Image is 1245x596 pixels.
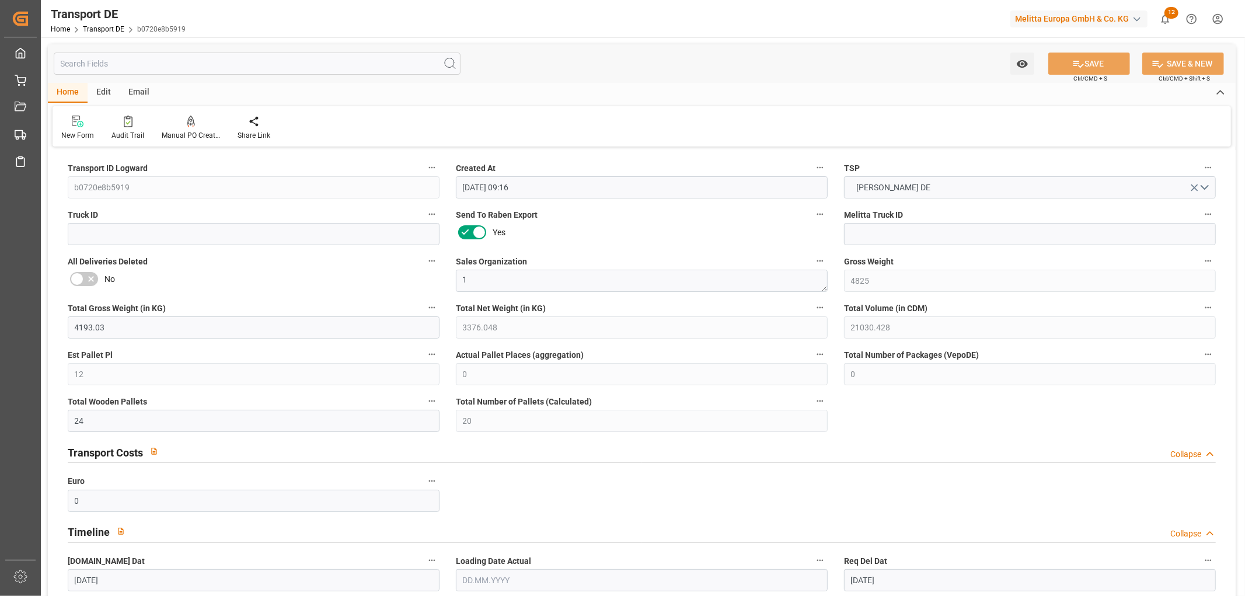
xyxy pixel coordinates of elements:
[1178,6,1205,32] button: Help Center
[61,130,94,141] div: New Form
[844,569,1216,591] input: DD.MM.YYYY
[1201,253,1216,269] button: Gross Weight
[424,160,440,175] button: Transport ID Logward
[1142,53,1224,75] button: SAVE & NEW
[456,396,592,408] span: Total Number of Pallets (Calculated)
[493,226,505,239] span: Yes
[812,393,828,409] button: Total Number of Pallets (Calculated)
[238,130,270,141] div: Share Link
[812,300,828,315] button: Total Net Weight (in KG)
[424,207,440,222] button: Truck ID
[456,256,527,268] span: Sales Organization
[68,445,143,461] h2: Transport Costs
[456,162,496,175] span: Created At
[68,475,85,487] span: Euro
[68,555,145,567] span: [DOMAIN_NAME] Dat
[456,270,828,292] textarea: 1
[844,302,927,315] span: Total Volume (in CDM)
[812,160,828,175] button: Created At
[104,273,115,285] span: No
[844,349,979,361] span: Total Number of Packages (VepoDE)
[844,176,1216,198] button: open menu
[162,130,220,141] div: Manual PO Creation
[1201,207,1216,222] button: Melitta Truck ID
[1010,11,1148,27] div: Melitta Europa GmbH & Co. KG
[68,349,113,361] span: Est Pallet Pl
[68,162,148,175] span: Transport ID Logward
[424,347,440,362] button: Est Pallet Pl
[812,553,828,568] button: Loading Date Actual
[68,302,166,315] span: Total Gross Weight (in KG)
[456,349,584,361] span: Actual Pallet Places (aggregation)
[424,553,440,568] button: [DOMAIN_NAME] Dat
[424,473,440,489] button: Euro
[68,569,440,591] input: DD.MM.YYYY
[111,130,144,141] div: Audit Trail
[456,176,828,198] input: DD.MM.YYYY HH:MM
[143,440,165,462] button: View description
[1073,74,1107,83] span: Ctrl/CMD + S
[110,520,132,542] button: View description
[1170,528,1201,540] div: Collapse
[120,83,158,103] div: Email
[456,302,546,315] span: Total Net Weight (in KG)
[1201,160,1216,175] button: TSP
[456,209,538,221] span: Send To Raben Export
[456,569,828,591] input: DD.MM.YYYY
[844,555,887,567] span: Req Del Dat
[51,5,186,23] div: Transport DE
[1010,53,1034,75] button: open menu
[812,207,828,222] button: Send To Raben Export
[812,253,828,269] button: Sales Organization
[844,209,903,221] span: Melitta Truck ID
[51,25,70,33] a: Home
[48,83,88,103] div: Home
[1159,74,1210,83] span: Ctrl/CMD + Shift + S
[456,555,531,567] span: Loading Date Actual
[424,300,440,315] button: Total Gross Weight (in KG)
[1010,8,1152,30] button: Melitta Europa GmbH & Co. KG
[844,162,860,175] span: TSP
[68,256,148,268] span: All Deliveries Deleted
[1164,7,1178,19] span: 12
[68,209,98,221] span: Truck ID
[83,25,124,33] a: Transport DE
[812,347,828,362] button: Actual Pallet Places (aggregation)
[1152,6,1178,32] button: show 12 new notifications
[88,83,120,103] div: Edit
[54,53,461,75] input: Search Fields
[68,396,147,408] span: Total Wooden Pallets
[1201,300,1216,315] button: Total Volume (in CDM)
[1170,448,1201,461] div: Collapse
[1048,53,1130,75] button: SAVE
[68,524,110,540] h2: Timeline
[424,253,440,269] button: All Deliveries Deleted
[844,256,894,268] span: Gross Weight
[1201,553,1216,568] button: Req Del Dat
[851,182,937,194] span: [PERSON_NAME] DE
[424,393,440,409] button: Total Wooden Pallets
[1201,347,1216,362] button: Total Number of Packages (VepoDE)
